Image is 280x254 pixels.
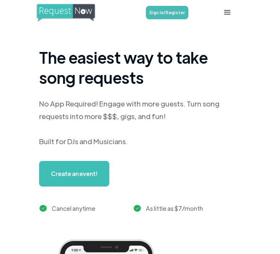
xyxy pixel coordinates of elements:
div: No App Required! Engage with more guests. Turn song requests into more $$$, gigs, and fun! Built ... [39,97,241,148]
a: Sign In/Register [146,6,188,19]
h1: The easiest way to take song requests [39,47,241,87]
img: green checkmark [134,205,141,212]
a: home [32,3,107,22]
a: Create an event! [39,161,109,187]
img: green checkmark [40,205,47,212]
div: As little as $7/month [146,203,203,213]
div: Cancel anytime [52,203,95,213]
